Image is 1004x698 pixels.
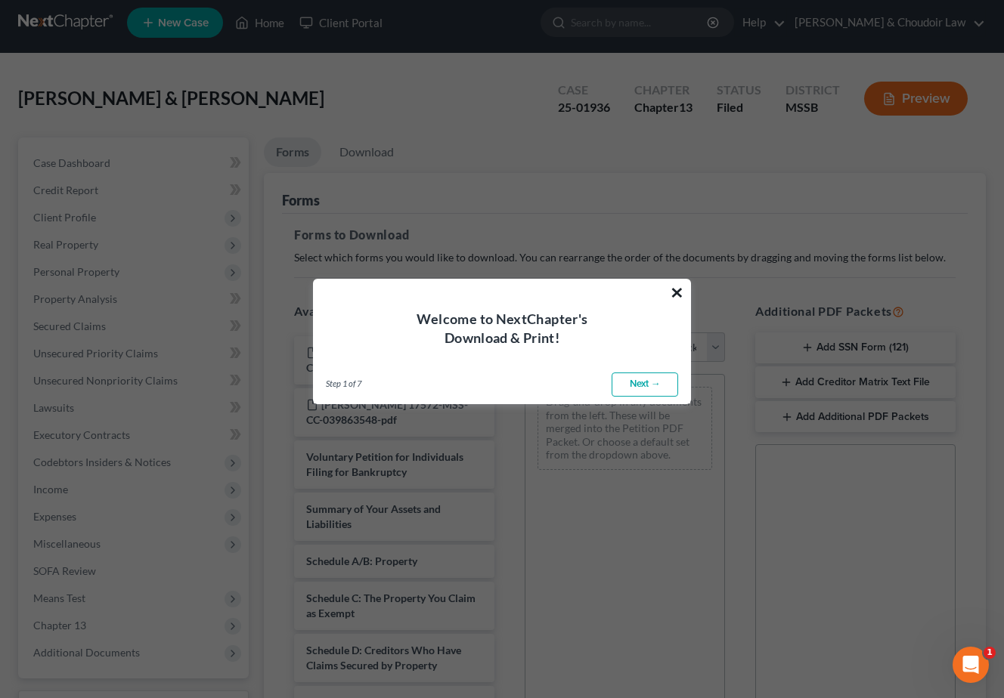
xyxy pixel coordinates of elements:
[332,310,672,347] h4: Welcome to NextChapter's Download & Print!
[326,378,361,390] span: Step 1 of 7
[670,280,684,304] button: ×
[984,647,996,659] span: 1
[612,372,678,397] a: Next →
[953,647,989,683] iframe: Intercom live chat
